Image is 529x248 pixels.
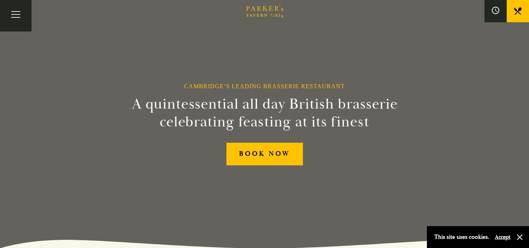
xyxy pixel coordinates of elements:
button: Accept [495,234,510,241]
h1: Cambridge’s Leading Brasserie Restaurant [184,83,345,90]
a: BOOK NOW [226,143,303,165]
h2: A quintessential all day British brasserie celebrating feasting at its finest [95,95,434,131]
button: Close and accept [516,234,523,241]
p: This site uses cookies. [434,232,489,242]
